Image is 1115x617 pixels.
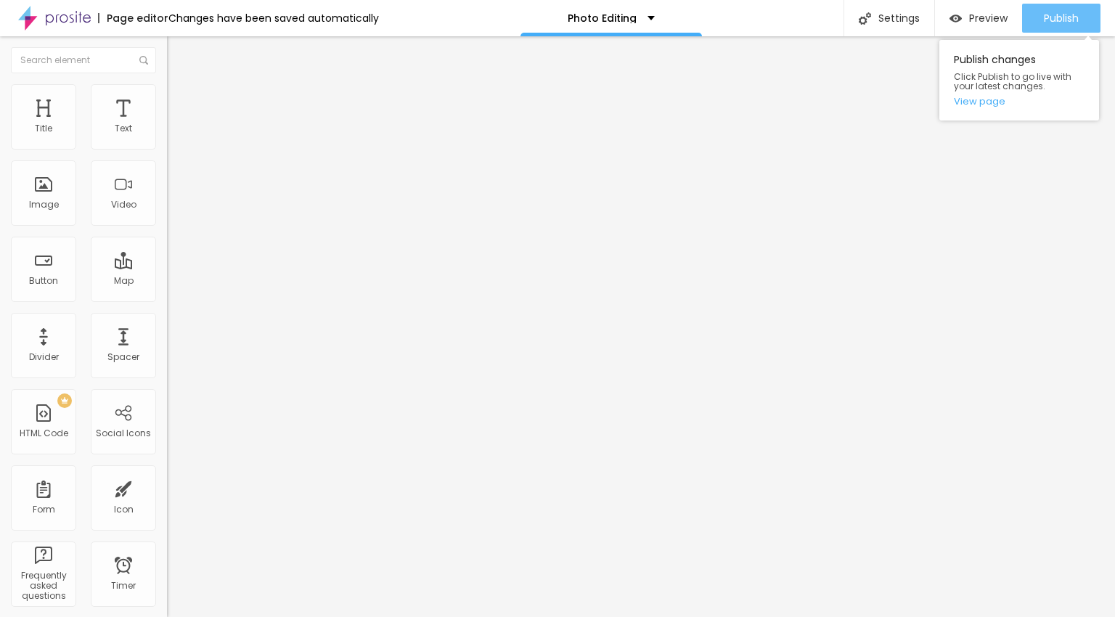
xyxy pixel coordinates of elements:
[15,571,72,602] div: Frequently asked questions
[35,123,52,134] div: Title
[111,581,136,591] div: Timer
[96,428,151,438] div: Social Icons
[107,352,139,362] div: Spacer
[954,72,1085,91] span: Click Publish to go live with your latest changes.
[954,97,1085,106] a: View page
[935,4,1022,33] button: Preview
[29,352,59,362] div: Divider
[29,276,58,286] div: Button
[1022,4,1100,33] button: Publish
[98,13,168,23] div: Page editor
[29,200,59,210] div: Image
[168,13,379,23] div: Changes have been saved automatically
[115,123,132,134] div: Text
[114,504,134,515] div: Icon
[11,47,156,73] input: Search element
[939,40,1099,120] div: Publish changes
[949,12,962,25] img: view-1.svg
[33,504,55,515] div: Form
[1044,12,1079,24] span: Publish
[859,12,871,25] img: Icone
[969,12,1008,24] span: Preview
[114,276,134,286] div: Map
[568,13,637,23] p: Photo Editing
[111,200,136,210] div: Video
[139,56,148,65] img: Icone
[20,428,68,438] div: HTML Code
